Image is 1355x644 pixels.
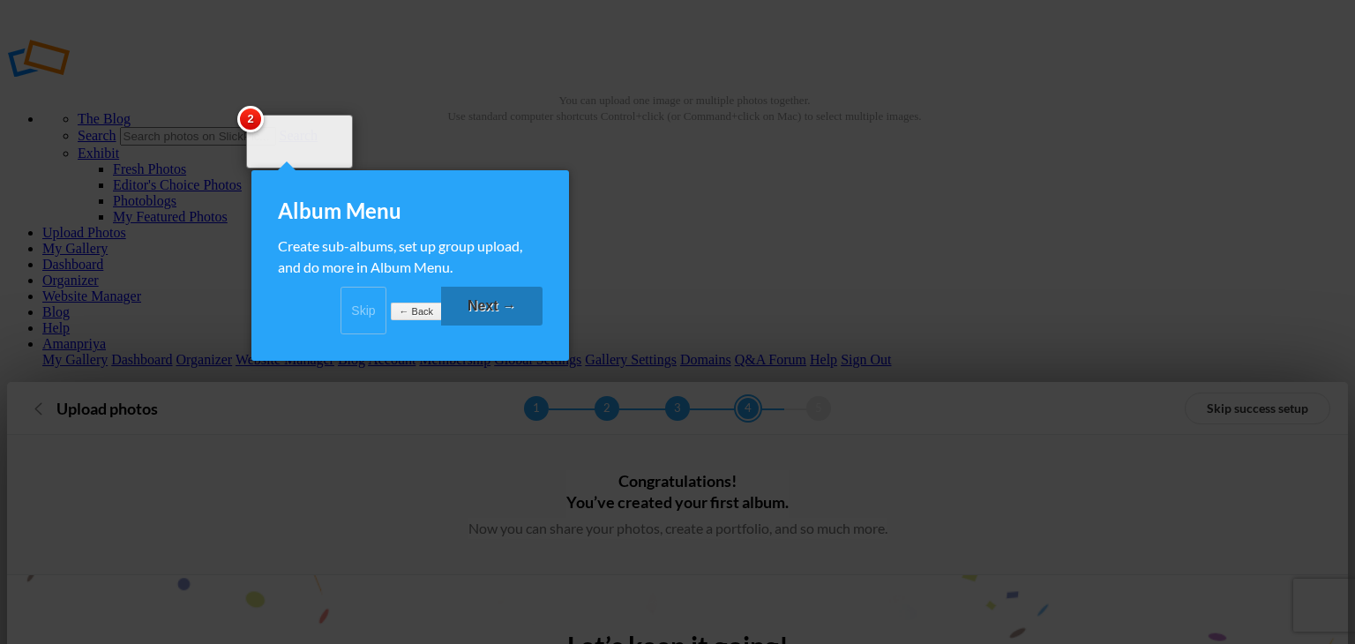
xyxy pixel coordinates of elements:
[278,236,543,278] div: Create sub-albums, set up group upload, and do more in Album Menu.
[441,287,543,326] a: Next →
[341,287,386,334] a: Skip
[391,303,441,321] a: ← Back
[278,197,543,225] div: Album Menu
[237,106,264,132] span: 2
